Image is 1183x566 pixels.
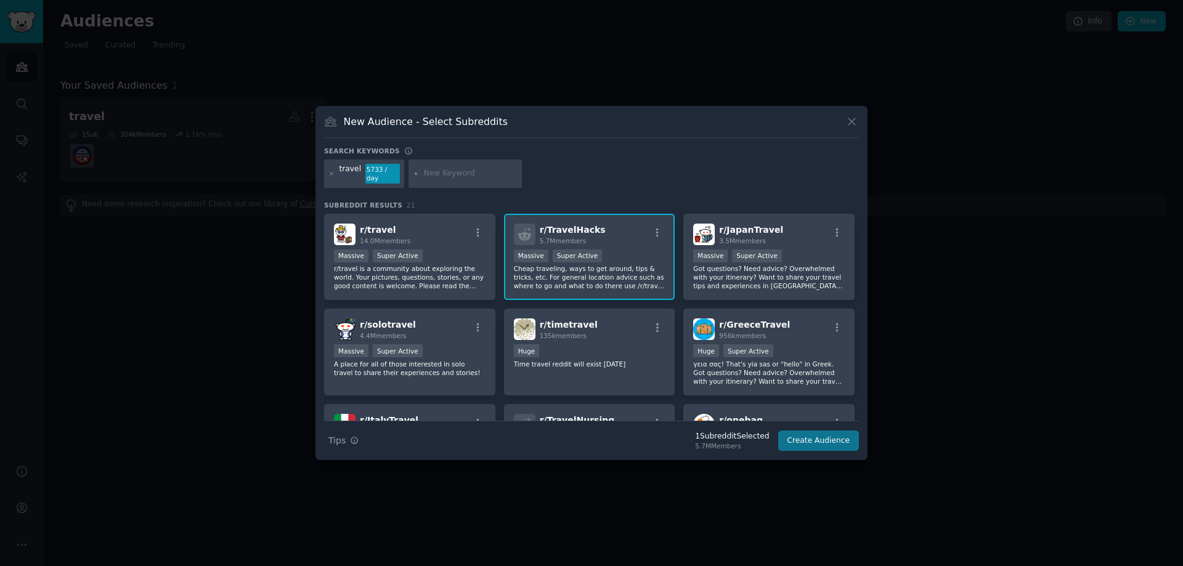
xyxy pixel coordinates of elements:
[719,225,783,235] span: r/ JapanTravel
[540,332,587,339] span: 135k members
[695,442,769,450] div: 5.7M Members
[719,332,766,339] span: 956k members
[514,318,535,340] img: timetravel
[360,332,407,339] span: 4.4M members
[334,249,368,262] div: Massive
[328,434,346,447] span: Tips
[514,360,665,368] p: Time travel reddit will exist [DATE]
[514,264,665,290] p: Cheap traveling, ways to get around, tips & tricks, etc. For general location advice such as wher...
[360,320,416,329] span: r/ solotravel
[514,249,548,262] div: Massive
[693,318,715,340] img: GreeceTravel
[360,225,396,235] span: r/ travel
[407,201,415,209] span: 21
[540,415,615,425] span: r/ TravelNursing
[540,237,587,245] span: 5.7M members
[553,249,603,262] div: Super Active
[344,115,508,128] h3: New Audience - Select Subreddits
[719,415,763,425] span: r/ onebag
[360,237,410,245] span: 14.0M members
[693,249,728,262] div: Massive
[514,344,540,357] div: Huge
[334,318,356,340] img: solotravel
[324,147,400,155] h3: Search keywords
[373,344,423,357] div: Super Active
[334,344,368,357] div: Massive
[693,360,845,386] p: γεια σας! That's yia sas or "hello" in Greek. Got questions? Need advice? Overwhelmed with your i...
[723,344,773,357] div: Super Active
[334,224,356,245] img: travel
[719,320,790,329] span: r/ GreeceTravel
[693,344,719,357] div: Huge
[424,168,518,179] input: New Keyword
[324,430,363,451] button: Tips
[719,237,766,245] span: 3.5M members
[365,164,400,184] div: 5733 / day
[695,431,769,442] div: 1 Subreddit Selected
[334,360,486,377] p: A place for all of those interested in solo travel to share their experiences and stories!
[373,249,423,262] div: Super Active
[693,224,715,245] img: JapanTravel
[732,249,782,262] div: Super Active
[334,264,486,290] p: r/travel is a community about exploring the world. Your pictures, questions, stories, or any good...
[324,201,402,209] span: Subreddit Results
[693,264,845,290] p: Got questions? Need advice? Overwhelmed with your itinerary? Want to share your travel tips and e...
[334,414,356,435] img: ItalyTravel
[339,164,362,184] div: travel
[693,414,715,435] img: onebag
[360,415,418,425] span: r/ ItalyTravel
[540,225,606,235] span: r/ TravelHacks
[778,431,860,451] button: Create Audience
[540,320,598,329] span: r/ timetravel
